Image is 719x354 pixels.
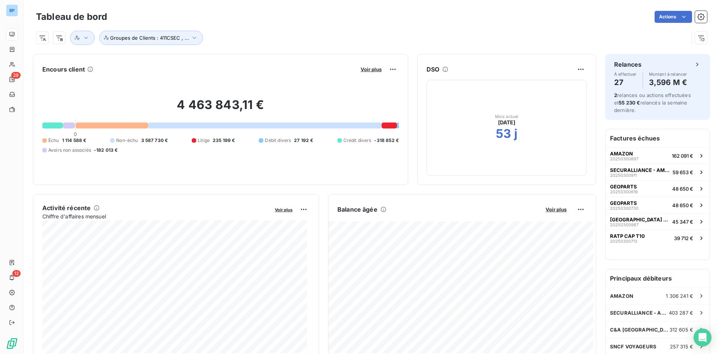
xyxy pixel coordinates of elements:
span: 20250300619 [610,190,638,194]
span: Avoirs non associés [48,147,91,154]
button: Groupes de Clients : 411CSEC , ... [99,31,203,45]
h2: 53 [496,126,511,141]
h6: Activité récente [42,203,91,212]
h6: Factures échues [606,129,710,147]
span: 55 230 € [619,100,640,106]
span: C&A [GEOGRAPHIC_DATA] [610,327,670,333]
h6: DSO [427,65,439,74]
span: AMAZON [610,293,633,299]
span: GEOPARTS [610,184,637,190]
span: 20250300730 [610,206,638,211]
button: GEOPARTS2025030061948 650 € [606,180,710,197]
span: 235 199 € [213,137,235,144]
span: Voir plus [361,66,382,72]
span: Débit divers [265,137,291,144]
span: Groupes de Clients : 411CSEC , ... [110,35,189,41]
span: Montant à relancer [649,72,687,76]
span: 29 [11,72,21,79]
span: 45 347 € [672,219,693,225]
h6: Balance âgée [337,205,377,214]
span: 12 [12,270,21,277]
span: 39 712 € [674,235,693,241]
h3: Tableau de bord [36,10,107,24]
button: Actions [655,11,692,23]
span: AMAZON [610,151,633,157]
span: Crédit divers [343,137,371,144]
span: [DATE] [498,119,516,126]
button: Voir plus [358,66,384,73]
span: relances ou actions effectuées et relancés la semaine dernière. [614,92,691,113]
button: GEOPARTS2025030073048 650 € [606,197,710,213]
span: Échu [48,137,59,144]
button: Voir plus [543,206,569,213]
span: 257 315 € [670,344,693,350]
span: SECURALLIANCE - AMAZON [610,310,669,316]
span: 1 114 588 € [62,137,87,144]
span: SECURALLIANCE - AMAZON [610,167,670,173]
span: 403 287 € [669,310,693,316]
span: -318 852 € [374,137,399,144]
span: Mois actuel [495,114,519,119]
h6: Encours client [42,65,85,74]
button: AMAZON20250300897162 091 € [606,147,710,164]
div: BP [6,4,18,16]
span: 20250300713 [610,239,637,243]
span: Voir plus [546,206,567,212]
h4: 27 [614,76,637,88]
span: 20250300987 [610,223,638,227]
div: Open Intercom Messenger [694,329,712,347]
span: 48 650 € [672,186,693,192]
span: 312 605 € [670,327,693,333]
span: 20250300911 [610,173,637,178]
h6: Relances [614,60,641,69]
span: [GEOGRAPHIC_DATA] [GEOGRAPHIC_DATA] [610,217,669,223]
span: Non-échu [116,137,138,144]
span: 20250300897 [610,157,638,161]
button: SECURALLIANCE - AMAZON2025030091159 653 € [606,164,710,180]
span: 162 091 € [672,153,693,159]
h2: 4 463 843,11 € [42,97,399,120]
span: À effectuer [614,72,637,76]
span: 2 [614,92,617,98]
span: -182 013 € [94,147,118,154]
button: [GEOGRAPHIC_DATA] [GEOGRAPHIC_DATA]2025030098745 347 € [606,213,710,230]
span: 59 653 € [673,169,693,175]
span: Litige [198,137,210,144]
span: 27 192 € [294,137,313,144]
span: RATP CAP T10 [610,233,645,239]
h2: j [514,126,518,141]
img: Logo LeanPay [6,338,18,350]
span: 1 306 241 € [666,293,693,299]
span: 48 650 € [672,202,693,208]
h4: 3,596 M € [649,76,687,88]
span: GEOPARTS [610,200,637,206]
h6: Principaux débiteurs [606,269,710,287]
span: Chiffre d'affaires mensuel [42,212,270,220]
span: 0 [74,131,77,137]
button: RATP CAP T102025030071339 712 € [606,230,710,246]
span: 3 587 730 € [141,137,168,144]
button: Voir plus [273,206,295,213]
span: SNCF VOYAGEURS [610,344,656,350]
span: Voir plus [275,207,292,212]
